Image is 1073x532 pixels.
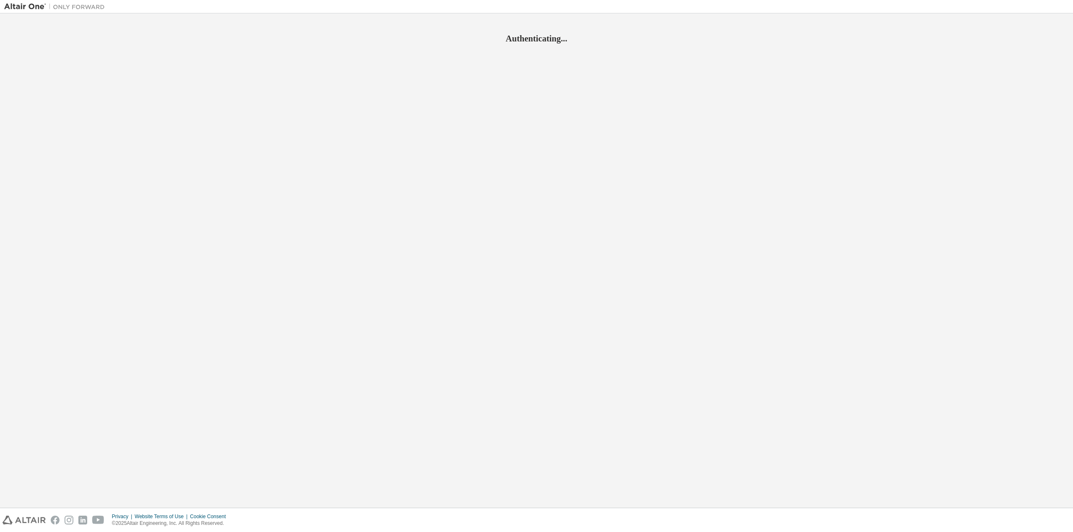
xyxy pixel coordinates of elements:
[112,520,231,527] p: © 2025 Altair Engineering, Inc. All Rights Reserved.
[51,516,60,524] img: facebook.svg
[190,513,231,520] div: Cookie Consent
[4,33,1069,44] h2: Authenticating...
[135,513,190,520] div: Website Terms of Use
[112,513,135,520] div: Privacy
[65,516,73,524] img: instagram.svg
[4,3,109,11] img: Altair One
[3,516,46,524] img: altair_logo.svg
[92,516,104,524] img: youtube.svg
[78,516,87,524] img: linkedin.svg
